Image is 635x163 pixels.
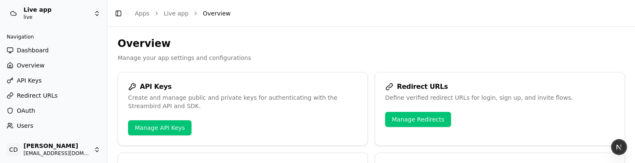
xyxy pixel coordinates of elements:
h2: Overview [118,37,625,50]
span: Overview [17,61,45,70]
a: Dashboard [3,44,104,57]
span: Users [17,122,33,130]
span: OAuth [17,106,35,115]
span: [EMAIL_ADDRESS][DOMAIN_NAME] [24,150,90,157]
a: Users [3,119,104,132]
a: OAuth [3,104,104,117]
a: Overview [3,59,104,72]
button: Live applive [3,3,104,23]
div: Redirect URLs [397,83,448,90]
button: CD[PERSON_NAME][EMAIL_ADDRESS][DOMAIN_NAME] [3,140,104,160]
div: Define verified redirect URLs for login, sign up, and invite flows. [385,93,614,102]
span: Redirect URLs [17,91,58,100]
a: Live app [164,9,189,18]
span: API Keys [17,76,42,85]
span: CD [7,143,20,156]
div: Create and manage public and private keys for authenticating with the Streambird API and SDK. [128,93,357,110]
a: Redirect URLs [3,89,104,102]
a: Apps [135,10,150,17]
span: Overview [203,9,231,18]
a: Email Templates [3,134,104,147]
nav: breadcrumb [135,9,231,18]
div: API Keys [140,83,171,90]
span: live [24,14,90,21]
span: Dashboard [17,46,49,54]
span: Live app [24,6,90,14]
a: Manage Redirects [385,112,451,127]
a: Manage API Keys [128,120,192,135]
a: API Keys [3,74,104,87]
div: Navigation [3,30,104,44]
span: [PERSON_NAME] [24,142,90,150]
p: Manage your app settings and configurations [118,54,625,62]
